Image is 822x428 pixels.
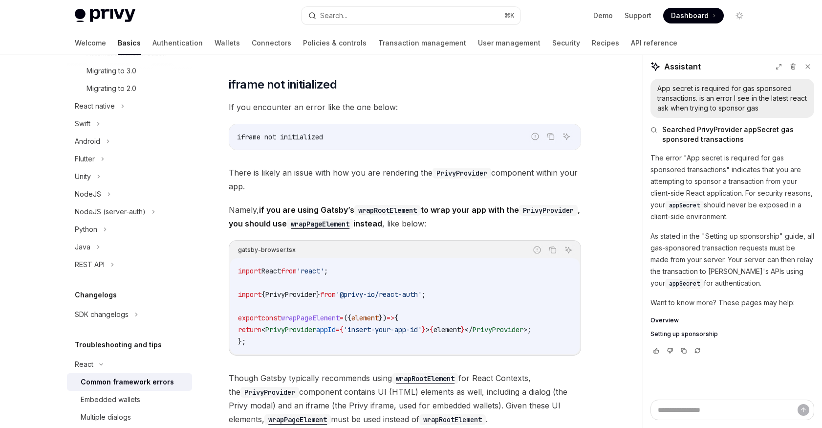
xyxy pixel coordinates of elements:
[75,9,135,23] img: light logo
[392,373,458,383] a: wrapRootElement
[238,267,261,275] span: import
[302,7,520,24] button: Search...⌘K
[237,133,323,141] span: iframe not initialized
[354,205,421,215] a: wrapRootElement
[657,84,807,113] div: App secret is required for gas sponsored transactions. is an error I see in the latest react ask ...
[240,387,299,398] code: PrivyProvider
[650,316,679,324] span: Overview
[320,290,336,299] span: from
[297,267,324,275] span: 'react'
[523,325,527,334] span: >
[650,316,814,324] a: Overview
[252,31,291,55] a: Connectors
[152,31,203,55] a: Authentication
[81,411,131,423] div: Multiple dialogs
[394,314,398,322] span: {
[562,244,575,256] button: Ask AI
[650,330,814,338] a: Setting up sponsorship
[531,244,543,256] button: Report incorrect code
[392,373,458,384] code: wrapRootElement
[324,267,328,275] span: ;
[87,83,136,94] div: Migrating to 2.0
[527,325,531,334] span: ;
[75,289,117,301] h5: Changelogs
[560,130,573,143] button: Ask AI
[351,314,379,322] span: element
[261,325,265,334] span: <
[504,12,515,20] span: ⌘ K
[669,202,700,209] span: appSecret
[316,325,336,334] span: appId
[75,118,90,130] div: Swift
[75,188,101,200] div: NodeJS
[75,135,100,147] div: Android
[87,65,136,77] div: Migrating to 3.0
[465,325,473,334] span: </
[67,62,192,80] a: Migrating to 3.0
[662,125,814,144] span: Searched PrivyProvider appSecret gas sponsored transactions
[798,404,809,416] button: Send message
[546,244,559,256] button: Copy the contents from the code block
[238,314,261,322] span: export
[67,373,192,391] a: Common framework errors
[261,290,265,299] span: {
[631,31,677,55] a: API reference
[669,280,700,288] span: appSecret
[67,408,192,426] a: Multiple dialogs
[261,267,281,275] span: React
[433,325,461,334] span: element
[75,206,146,218] div: NodeJS (server-auth)
[229,205,580,228] strong: if you are using Gatsby’s to wrap your app with the , you should use instead
[75,339,162,351] h5: Troubleshooting and tips
[625,11,651,21] a: Support
[387,314,394,322] span: =>
[336,325,340,334] span: =
[238,325,261,334] span: return
[320,10,347,22] div: Search...
[433,168,491,179] code: PrivyProvider
[422,290,426,299] span: ;
[671,11,709,21] span: Dashboard
[478,31,541,55] a: User management
[265,290,316,299] span: PrivyProvider
[473,325,523,334] span: PrivyProvider
[229,203,581,230] span: Namely, , like below:
[663,8,724,23] a: Dashboard
[650,230,814,289] p: As stated in the "Setting up sponsorship" guide, all gas-sponsored transaction requests must be m...
[732,8,747,23] button: Toggle dark mode
[75,259,105,270] div: REST API
[118,31,141,55] a: Basics
[281,314,340,322] span: wrapPageElement
[75,100,115,112] div: React native
[229,371,581,426] span: Though Gatsby typically recommends using for React Contexts, the component contains UI (HTML) ele...
[303,31,367,55] a: Policies & controls
[340,314,344,322] span: =
[378,31,466,55] a: Transaction management
[336,290,422,299] span: '@privy-io/react-auth'
[379,314,387,322] span: })
[650,152,814,223] p: The error "App secret is required for gas sponsored transactions" indicates that you are attempti...
[81,376,174,388] div: Common framework errors
[215,31,240,55] a: Wallets
[67,80,192,97] a: Migrating to 2.0
[344,314,351,322] span: ({
[593,11,613,21] a: Demo
[75,171,91,182] div: Unity
[75,153,95,165] div: Flutter
[316,290,320,299] span: }
[430,325,433,334] span: {
[81,394,140,405] div: Embedded wallets
[238,244,296,256] div: gatsby-browser.tsx
[519,205,578,216] code: PrivyProvider
[552,31,580,55] a: Security
[650,297,814,309] p: Want to know more? These pages may help:
[281,267,297,275] span: from
[664,61,701,72] span: Assistant
[287,219,353,229] code: wrapPageElement
[354,205,421,216] code: wrapRootElement
[461,325,465,334] span: }
[75,309,129,320] div: SDK changelogs
[75,224,97,235] div: Python
[238,337,246,346] span: };
[544,130,557,143] button: Copy the contents from the code block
